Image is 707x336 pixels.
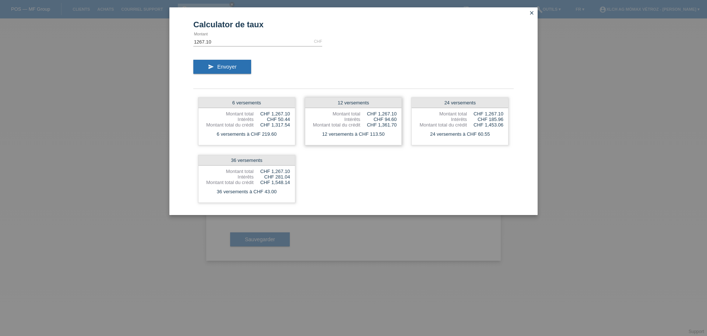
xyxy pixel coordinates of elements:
div: Montant total du crédit [310,122,360,128]
div: Intérêts [203,117,254,122]
div: 6 versements [198,98,295,108]
div: CHF 1,267.10 [254,169,290,174]
div: 12 versements à CHF 113.50 [305,129,402,139]
div: Montant total du crédit [416,122,467,128]
div: Montant total [310,111,360,117]
div: CHF 281.04 [254,174,290,180]
div: CHF 50.44 [254,117,290,122]
div: CHF 1,548.14 [254,180,290,185]
button: send Envoyer [193,60,251,74]
div: 36 versements à CHF 43.00 [198,187,295,197]
a: close [527,9,537,18]
div: CHF 1,267.10 [467,111,503,117]
div: 6 versements à CHF 219.60 [198,129,295,139]
div: CHF 1,267.10 [360,111,397,117]
i: close [529,10,535,16]
div: 24 versements à CHF 60.55 [412,129,508,139]
div: CHF 1,317.54 [254,122,290,128]
div: Montant total [416,111,467,117]
div: CHF 1,453.06 [467,122,503,128]
div: Montant total du crédit [203,180,254,185]
div: Intérêts [310,117,360,122]
div: Montant total [203,169,254,174]
div: Intérêts [203,174,254,180]
div: CHF 94.60 [360,117,397,122]
div: Montant total [203,111,254,117]
div: 12 versements [305,98,402,108]
span: Envoyer [217,64,236,70]
div: CHF 185.96 [467,117,503,122]
div: CHF [314,39,322,44]
i: send [208,64,214,70]
div: Montant total du crédit [203,122,254,128]
div: 24 versements [412,98,508,108]
div: CHF 1,361.70 [360,122,397,128]
div: 36 versements [198,155,295,166]
div: CHF 1,267.10 [254,111,290,117]
div: Intérêts [416,117,467,122]
h1: Calculator de taux [193,20,514,29]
